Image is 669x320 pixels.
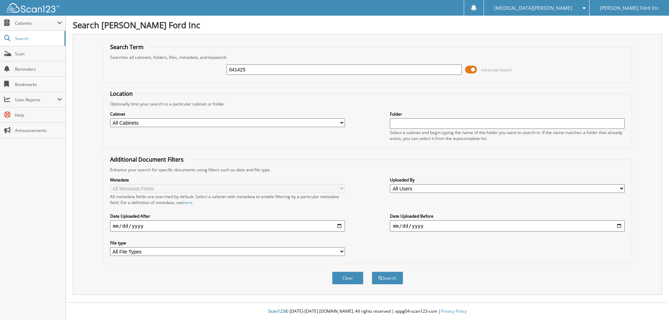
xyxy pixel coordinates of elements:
[107,90,136,97] legend: Location
[15,51,62,57] span: Scan
[7,3,59,13] img: scan123-logo-white.svg
[268,308,285,314] span: Scan123
[107,54,629,60] div: Searches all cabinets, folders, files, metadata, and keywords
[73,19,662,31] h1: Search [PERSON_NAME] Ford Inc
[390,130,625,141] div: Select a cabinet and begin typing the name of the folder you want to search in. If the name match...
[107,43,147,51] legend: Search Term
[110,111,345,117] label: Cabinet
[390,220,625,232] input: end
[107,101,629,107] div: Optionally limit your search to a particular cabinet or folder
[390,213,625,219] label: Date Uploaded Before
[15,20,57,26] span: Cabinets
[110,213,345,219] label: Date Uploaded After
[390,177,625,183] label: Uploaded By
[332,272,363,284] button: Clear
[15,112,62,118] span: Help
[634,287,669,320] iframe: Chat Widget
[600,6,659,10] span: [PERSON_NAME] Ford Inc
[372,272,403,284] button: Search
[15,127,62,133] span: Announcements
[15,36,61,41] span: Search
[107,156,187,163] legend: Additional Document Filters
[110,177,345,183] label: Metadata
[110,220,345,232] input: start
[494,6,572,10] span: [MEDICAL_DATA][PERSON_NAME]
[107,167,629,173] div: Enhance your search for specific documents using filters such as date and file type.
[441,308,467,314] a: Privacy Policy
[15,97,57,103] span: User Reports
[15,81,62,87] span: Bookmarks
[66,303,669,320] div: © [DATE]-[DATE] [DOMAIN_NAME]. All rights reserved | appg04-scan123-com |
[110,194,345,205] div: All metadata fields are searched by default. Select a cabinet with metadata to enable filtering b...
[110,240,345,246] label: File type
[481,67,512,72] span: Advanced Search
[183,200,192,205] a: here
[390,111,625,117] label: Folder
[15,66,62,72] span: Reminders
